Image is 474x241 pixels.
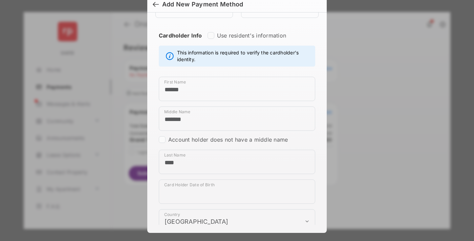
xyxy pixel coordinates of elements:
[162,1,243,8] div: Add New Payment Method
[217,32,286,39] label: Use resident's information
[168,136,288,143] label: Account holder does not have a middle name
[177,49,311,63] span: This information is required to verify the cardholder's identity.
[159,32,202,51] strong: Cardholder Info
[159,209,315,234] div: payment_method_screening[postal_addresses][country]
